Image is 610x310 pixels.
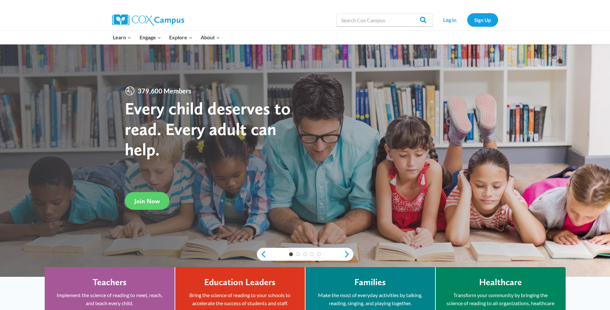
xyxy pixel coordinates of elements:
[204,277,276,288] h4: Education Leaders
[354,277,386,288] h4: Families
[257,248,353,261] div: content slider buttons
[169,33,192,42] span: Explore
[135,86,194,96] span: 379,600 Members
[201,33,220,42] span: About
[479,277,522,288] h4: Healthcare
[109,31,224,44] nav: Primary Navigation
[296,252,300,256] a: 2
[54,291,165,307] p: Implement the science of reading to meet, reach, and teach every child.
[125,192,169,210] a: Join Now
[436,13,464,26] a: Log In
[336,14,433,26] input: Search Cox Campus
[93,277,127,288] h4: Teachers
[140,33,161,42] span: Engage
[289,252,293,256] a: 1
[112,14,184,26] img: Cox Campus
[134,197,160,205] span: Join Now
[467,13,498,26] a: Sign Up
[303,252,307,256] a: 3
[257,250,267,258] a: previous
[436,13,498,26] nav: Secondary Navigation
[125,98,291,160] strong: Every child deserves to read. Every adult can help.
[315,291,425,307] p: Make the most of everyday activities by talking, reading, singing, and playing together.
[185,291,295,307] p: Bring the science of reading to your schools to accelerate the success of students and staff.
[344,250,353,258] a: next
[113,33,131,42] span: Learn
[310,252,314,256] a: 4
[317,252,321,256] a: 5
